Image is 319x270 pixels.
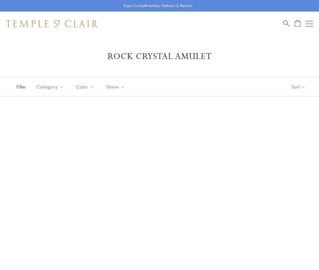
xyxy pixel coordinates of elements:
[33,83,68,91] span: Category
[306,20,313,27] button: Open navigation
[103,83,129,91] span: Stone
[124,3,193,9] p: Enjoy Complimentary Delivery & Returns
[15,51,304,62] h1: Rock Crystal Amulet
[295,20,300,27] a: Open Shopping Bag
[73,83,99,91] span: Color
[278,78,319,96] button: Show sort by
[32,80,68,94] button: Category
[6,20,98,27] img: Temple St. Clair
[71,80,99,94] button: Color
[283,20,290,27] a: Search
[102,80,129,94] button: Stone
